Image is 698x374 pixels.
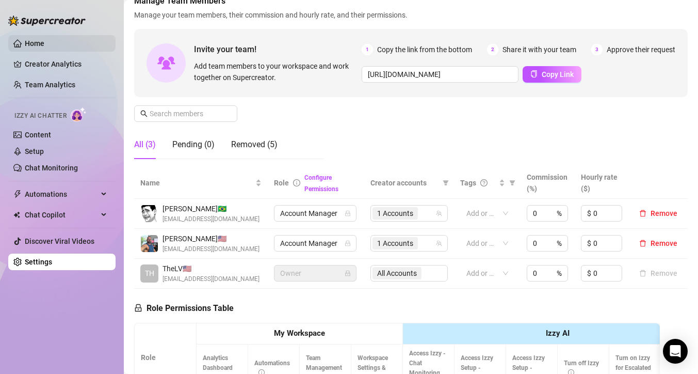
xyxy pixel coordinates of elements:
[71,107,87,122] img: AI Chatter
[372,237,418,250] span: 1 Accounts
[134,167,268,199] th: Name
[575,167,629,199] th: Hourly rate ($)
[304,174,338,193] a: Configure Permissions
[134,302,234,315] h5: Role Permissions Table
[487,44,498,55] span: 2
[521,167,575,199] th: Commission (%)
[141,205,158,222] img: João Vitor Vieira de Souza
[651,239,677,247] span: Remove
[635,237,681,250] button: Remove
[651,209,677,217] span: Remove
[377,238,413,249] span: 1 Accounts
[293,179,300,186] span: info-circle
[25,131,51,139] a: Content
[507,175,517,191] span: filter
[509,180,515,186] span: filter
[134,138,156,151] div: All (3)
[635,267,681,279] button: Remove
[635,207,681,220] button: Remove
[480,179,488,186] span: question-circle
[194,60,358,83] span: Add team members to your workspace and work together on Supercreator.
[140,110,148,117] span: search
[441,175,451,191] span: filter
[591,44,603,55] span: 3
[639,240,646,247] span: delete
[280,266,350,281] span: Owner
[25,258,52,266] a: Settings
[231,138,278,151] div: Removed (5)
[345,240,351,246] span: lock
[362,44,373,55] span: 1
[345,270,351,276] span: lock
[502,44,576,55] span: Share it with your team
[163,203,259,214] span: [PERSON_NAME] 🇧🇷
[377,44,472,55] span: Copy the link from the bottom
[280,206,350,221] span: Account Manager
[436,210,442,216] span: team
[163,244,259,254] span: [EMAIL_ADDRESS][DOMAIN_NAME]
[194,43,362,56] span: Invite your team!
[370,177,439,189] span: Creator accounts
[13,211,20,219] img: Chat Copilot
[542,70,574,79] span: Copy Link
[460,177,476,189] span: Tags
[607,44,675,55] span: Approve their request
[141,235,158,252] img: Felix Gonzalez
[274,179,289,187] span: Role
[14,111,67,121] span: Izzy AI Chatter
[150,108,223,119] input: Search members
[163,274,259,284] span: [EMAIL_ADDRESS][DOMAIN_NAME]
[530,70,538,77] span: copy
[163,214,259,224] span: [EMAIL_ADDRESS][DOMAIN_NAME]
[25,186,98,202] span: Automations
[663,339,688,364] div: Open Intercom Messenger
[134,9,688,21] span: Manage your team members, their commission and hourly rate, and their permissions.
[25,147,44,155] a: Setup
[443,180,449,186] span: filter
[25,81,75,89] a: Team Analytics
[8,15,86,26] img: logo-BBDzfeDw.svg
[274,329,325,338] strong: My Workspace
[13,190,22,198] span: thunderbolt
[280,236,350,251] span: Account Manager
[172,138,215,151] div: Pending (0)
[163,263,259,274] span: TheLV 🇺🇸
[436,240,442,246] span: team
[25,56,107,72] a: Creator Analytics
[25,39,44,48] a: Home
[546,329,570,338] strong: Izzy AI
[134,304,142,312] span: lock
[163,233,259,244] span: [PERSON_NAME] 🇺🇸
[25,207,98,223] span: Chat Copilot
[639,210,646,217] span: delete
[372,207,418,220] span: 1 Accounts
[377,208,413,219] span: 1 Accounts
[140,177,253,189] span: Name
[145,268,154,279] span: TH
[345,210,351,216] span: lock
[25,237,94,245] a: Discover Viral Videos
[25,164,78,172] a: Chat Monitoring
[523,66,581,83] button: Copy Link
